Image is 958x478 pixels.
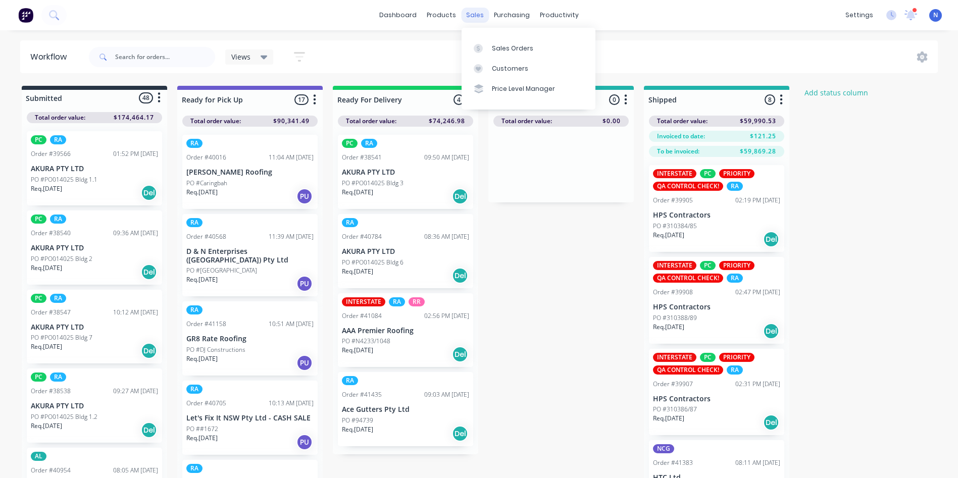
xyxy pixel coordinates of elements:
[653,313,697,323] p: PO #310388/89
[27,368,162,443] div: PCRAOrder #3853809:27 AM [DATE]AKURA PTY LTDPO #PO014025 Bldg 1.2Req.[DATE]Del
[31,452,46,461] div: AL
[342,188,373,197] p: Req. [DATE]
[492,84,555,93] div: Price Level Manager
[31,175,97,184] p: PO #PO014025 Bldg 1.1
[653,458,693,467] div: Order #41383
[273,117,310,126] span: $90,341.49
[653,414,684,423] p: Req. [DATE]
[424,153,469,162] div: 09:50 AM [DATE]
[31,165,158,173] p: AKURA PTY LTD
[186,188,218,197] p: Req. [DATE]
[141,185,157,201] div: Del
[342,405,469,414] p: Ace Gutters Pty Ltd
[342,425,373,434] p: Req. [DATE]
[50,215,66,224] div: RA
[462,38,595,58] a: Sales Orders
[342,376,358,385] div: RA
[113,149,158,158] div: 01:52 PM [DATE]
[346,117,396,126] span: Total order value:
[740,117,776,126] span: $59,990.53
[31,373,46,382] div: PC
[31,229,71,238] div: Order #38540
[461,8,489,23] div: sales
[269,399,314,408] div: 10:13 AM [DATE]
[933,11,938,20] span: N
[727,182,743,191] div: RA
[452,346,468,362] div: Del
[602,117,621,126] span: $0.00
[653,211,780,220] p: HPS Contractors
[296,355,313,371] div: PU
[657,147,699,156] span: To be invoiced:
[727,365,743,375] div: RA
[338,372,473,446] div: RAOrder #4143509:03 AM [DATE]Ace Gutters Pty LtdPO #94739Req.[DATE]Del
[700,353,716,362] div: PC
[653,274,723,283] div: QA CONTROL CHECK!
[31,333,92,342] p: PO #PO014025 Bldg 7
[186,335,314,343] p: GR8 Rate Roofing
[424,232,469,241] div: 08:36 AM [DATE]
[338,135,473,209] div: PCRAOrder #3854109:50 AM [DATE]AKURA PTY LTDPO #PO014025 Bldg 3Req.[DATE]Del
[186,305,203,314] div: RA
[186,354,218,363] p: Req. [DATE]
[113,466,158,475] div: 08:05 AM [DATE]
[342,168,469,177] p: AKURA PTY LTD
[35,113,85,122] span: Total order value:
[31,149,71,158] div: Order #39566
[186,153,226,162] div: Order #40016
[31,263,62,273] p: Req. [DATE]
[342,258,404,267] p: PO #PO014025 Bldg 6
[338,214,473,288] div: RAOrder #4078408:36 AM [DATE]AKURA PTY LTDPO #PO014025 Bldg 6Req.[DATE]Del
[501,117,552,126] span: Total order value:
[719,261,754,270] div: PRIORITY
[27,290,162,364] div: PCRAOrder #3854710:12 AM [DATE]AKURA PTY LTDPO #PO014025 Bldg 7Req.[DATE]Del
[740,147,776,156] span: $59,869.28
[342,346,373,355] p: Req. [DATE]
[113,308,158,317] div: 10:12 AM [DATE]
[296,188,313,204] div: PU
[342,416,373,425] p: PO #94739
[653,288,693,297] div: Order #39908
[492,64,528,73] div: Customers
[657,132,705,141] span: Invoiced to date:
[186,168,314,177] p: [PERSON_NAME] Roofing
[799,86,874,99] button: Add status column
[422,8,461,23] div: products
[31,342,62,351] p: Req. [DATE]
[186,320,226,329] div: Order #41158
[269,232,314,241] div: 11:39 AM [DATE]
[50,294,66,303] div: RA
[719,169,754,178] div: PRIORITY
[113,387,158,396] div: 09:27 AM [DATE]
[452,426,468,442] div: Del
[409,297,425,306] div: RR
[186,385,203,394] div: RA
[735,288,780,297] div: 02:47 PM [DATE]
[296,276,313,292] div: PU
[141,343,157,359] div: Del
[462,59,595,79] a: Customers
[186,266,257,275] p: PO #[GEOGRAPHIC_DATA]
[186,218,203,227] div: RA
[735,380,780,389] div: 02:31 PM [DATE]
[361,139,377,148] div: RA
[50,373,66,382] div: RA
[31,308,71,317] div: Order #38547
[653,169,696,178] div: INTERSTATE
[840,8,878,23] div: settings
[186,247,314,264] p: D & N Enterprises ([GEOGRAPHIC_DATA]) Pty Ltd
[727,274,743,283] div: RA
[342,311,382,321] div: Order #41084
[18,8,33,23] img: Factory
[649,165,784,252] div: INTERSTATEPCPRIORITYQA CONTROL CHECK!RAOrder #3990502:19 PM [DATE]HPS ContractorsPO #310384/85Req...
[31,135,46,144] div: PC
[492,44,533,53] div: Sales Orders
[653,303,780,311] p: HPS Contractors
[750,132,776,141] span: $121.25
[30,51,72,63] div: Workflow
[186,345,245,354] p: PO #DJ Constructions
[452,188,468,204] div: Del
[182,381,318,455] div: RAOrder #4070510:13 AM [DATE]Let's Fix It NSW Pty Ltd - CASH SALEPO ##1672Req.[DATE]PU
[141,422,157,438] div: Del
[27,131,162,205] div: PCRAOrder #3956601:52 PM [DATE]AKURA PTY LTDPO #PO014025 Bldg 1.1Req.[DATE]Del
